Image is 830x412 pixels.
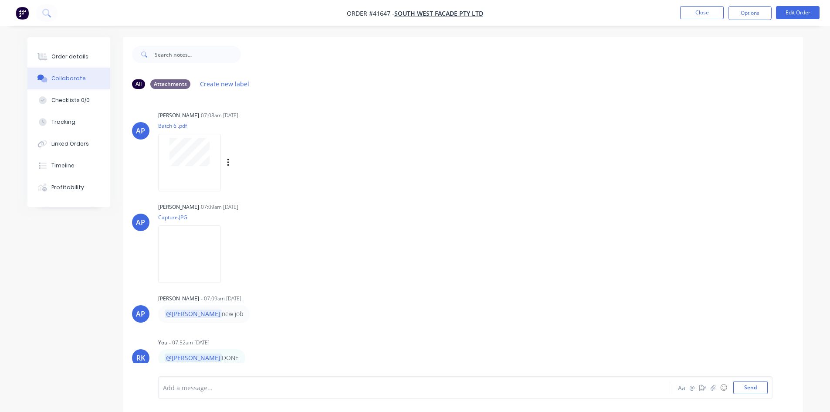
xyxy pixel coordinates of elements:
p: new job [165,310,243,318]
div: Collaborate [51,75,86,82]
button: Close [680,6,724,19]
div: Linked Orders [51,140,89,148]
button: Profitability [27,177,110,198]
button: Send [733,381,768,394]
button: Aa [677,382,687,393]
button: Timeline [27,155,110,177]
p: Capture.JPG [158,214,230,221]
div: RK [136,353,145,363]
img: Factory [16,7,29,20]
div: Order details [51,53,88,61]
div: All [132,79,145,89]
span: @[PERSON_NAME] [165,310,222,318]
button: Collaborate [27,68,110,89]
button: Order details [27,46,110,68]
div: [PERSON_NAME] [158,203,199,211]
p: Batch 6 .pdf [158,122,318,129]
div: AP [136,126,145,136]
span: @[PERSON_NAME] [165,354,222,362]
input: Search notes... [155,46,241,63]
div: [PERSON_NAME] [158,112,199,119]
div: - 07:52am [DATE] [169,339,210,347]
div: Tracking [51,118,75,126]
div: Profitability [51,184,84,191]
div: Checklists 0/0 [51,96,90,104]
button: ☺ [718,382,729,393]
button: Linked Orders [27,133,110,155]
a: South West Facade Pty Ltd [394,9,483,17]
button: Checklists 0/0 [27,89,110,111]
button: @ [687,382,698,393]
div: [PERSON_NAME] [158,295,199,303]
div: 07:08am [DATE] [201,112,238,119]
div: Attachments [150,79,190,89]
button: Edit Order [776,6,820,19]
span: Order #41647 - [347,9,394,17]
div: AP [136,217,145,228]
div: AP [136,309,145,319]
div: 07:09am [DATE] [201,203,238,211]
p: DONE [165,354,239,362]
button: Tracking [27,111,110,133]
button: Create new label [196,78,254,90]
div: - 07:09am [DATE] [201,295,241,303]
div: Timeline [51,162,75,170]
div: You [158,339,167,347]
button: Options [728,6,772,20]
